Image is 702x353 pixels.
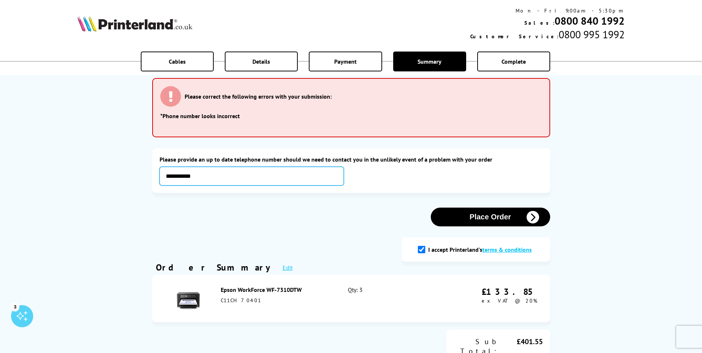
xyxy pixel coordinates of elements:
[334,58,357,65] span: Payment
[160,156,543,163] label: Please provide an up to date telephone number should we need to contact you in the unlikely event...
[156,262,275,273] div: Order Summary
[482,297,537,304] span: ex VAT @ 20%
[502,58,526,65] span: Complete
[283,264,293,271] a: Edit
[470,7,625,14] div: Mon - Fri 9:00am - 5:30pm
[169,58,186,65] span: Cables
[221,286,332,293] div: Epson WorkForce WF-7310DTW
[559,28,625,41] span: 0800 995 1992
[185,93,332,100] h3: Please correct the following errors with your submission:
[175,285,201,311] img: Epson WorkForce WF-7310DTW
[555,14,625,28] a: 0800 840 1992
[160,112,542,120] li: *Phone number looks incorrect
[221,297,332,304] div: C11CH70401
[77,15,192,32] img: Printerland Logo
[482,246,532,253] a: modal_tc
[252,58,270,65] span: Details
[348,286,424,311] div: Qty: 3
[428,246,535,253] label: I accept Printerland's
[470,33,559,40] span: Customer Service:
[431,208,550,226] button: Place Order
[418,58,441,65] span: Summary
[482,286,539,297] div: £133.85
[11,303,19,311] div: 3
[524,20,555,26] span: Sales:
